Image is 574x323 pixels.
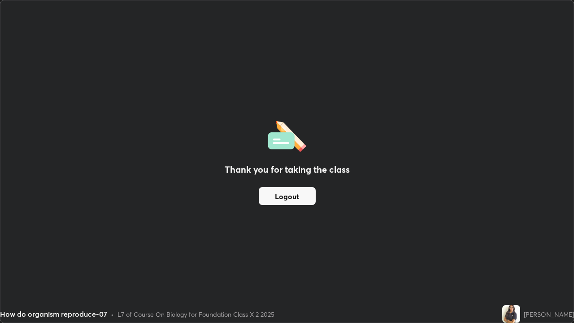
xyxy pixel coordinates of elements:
div: [PERSON_NAME] [524,310,574,319]
img: f4adf025211145d9951d015d8606b9d0.jpg [502,305,520,323]
div: • [111,310,114,319]
h2: Thank you for taking the class [225,163,350,176]
button: Logout [259,187,316,205]
img: offlineFeedback.1438e8b3.svg [268,118,306,152]
div: L7 of Course On Biology for Foundation Class X 2 2025 [117,310,274,319]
